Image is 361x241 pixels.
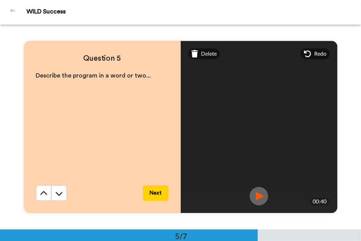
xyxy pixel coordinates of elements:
[188,48,220,59] div: Delete
[143,185,168,201] button: Next
[250,187,268,205] img: ic_record_play.svg
[26,8,361,15] div: WILD Success
[36,53,168,64] h4: Question 5
[315,50,327,58] span: Redo
[4,3,23,21] img: Profile Image
[36,73,151,79] span: Describe the program in a word or two...
[310,198,330,205] div: 00:40
[301,48,330,59] div: Redo
[201,50,217,58] span: Delete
